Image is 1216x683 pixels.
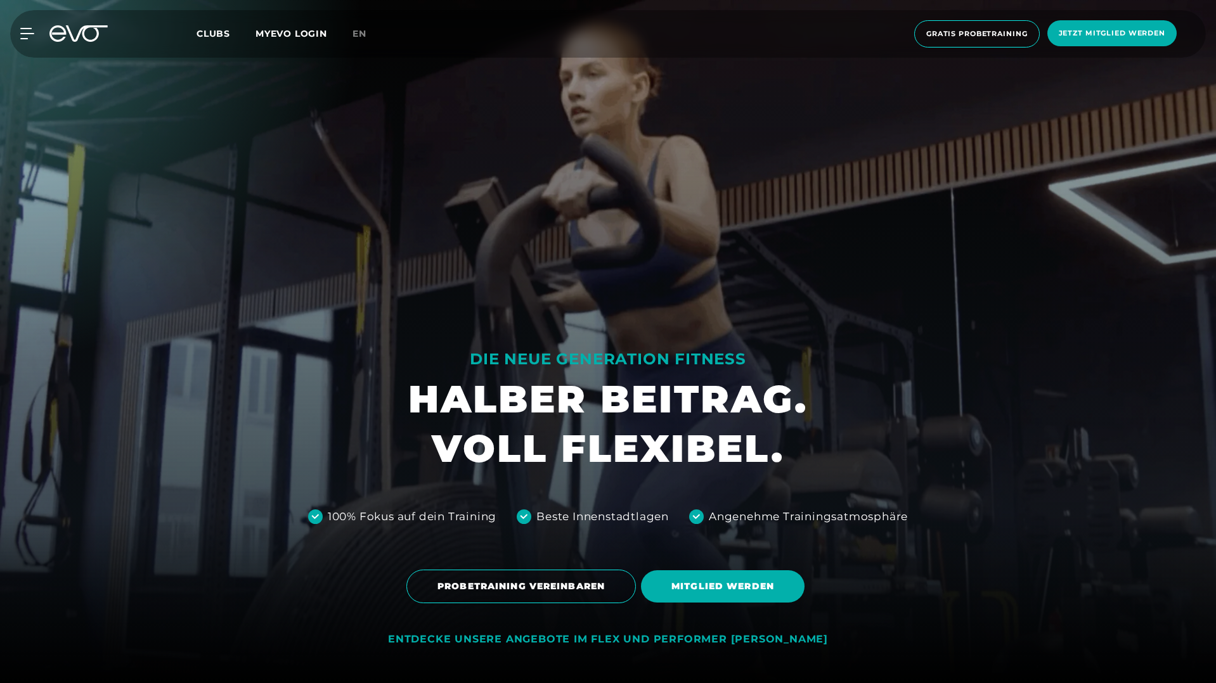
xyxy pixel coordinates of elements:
[408,349,808,369] div: DIE NEUE GENERATION FITNESS
[408,374,808,473] h1: HALBER BEITRAG. VOLL FLEXIBEL.
[1059,28,1165,39] span: Jetzt Mitglied werden
[926,29,1028,39] span: Gratis Probetraining
[328,509,496,525] div: 100% Fokus auf dein Training
[255,28,327,39] a: MYEVO LOGIN
[197,27,255,39] a: Clubs
[536,509,669,525] div: Beste Innenstadtlagen
[353,27,382,41] a: en
[388,633,828,646] div: ENTDECKE UNSERE ANGEBOTE IM FLEX UND PERFORMER [PERSON_NAME]
[197,28,230,39] span: Clubs
[709,509,908,525] div: Angenehme Trainingsatmosphäre
[1044,20,1180,48] a: Jetzt Mitglied werden
[353,28,366,39] span: en
[641,561,810,612] a: MITGLIED WERDEN
[910,20,1044,48] a: Gratis Probetraining
[406,560,641,613] a: PROBETRAINING VEREINBAREN
[437,580,605,593] span: PROBETRAINING VEREINBAREN
[671,580,774,593] span: MITGLIED WERDEN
